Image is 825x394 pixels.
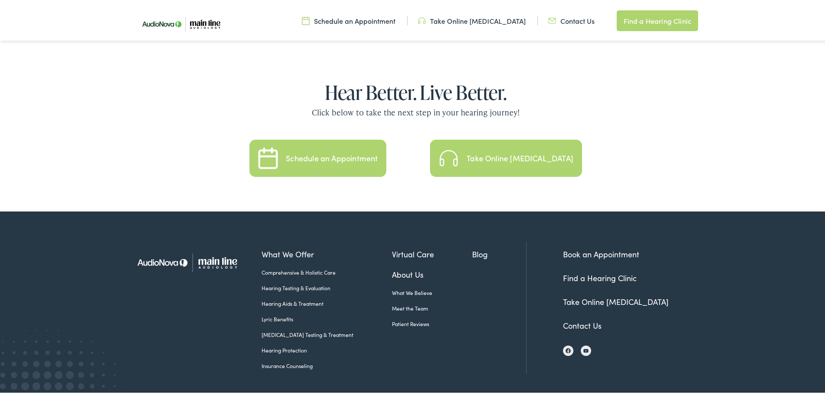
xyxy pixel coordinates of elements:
[566,346,571,352] img: Facebook icon, indicating the presence of the site or brand on the social media platform.
[392,267,472,279] a: About Us
[392,303,472,311] a: Meet the Team
[583,347,589,352] img: YouTube
[548,14,595,24] a: Contact Us
[130,240,249,282] img: Main Line Audiology
[548,14,556,24] img: utility icon
[563,295,669,305] a: Take Online [MEDICAL_DATA]
[392,287,472,295] a: What We Believe
[302,14,395,24] a: Schedule an Appointment
[262,247,392,258] a: What We Offer
[466,153,573,160] div: Take Online [MEDICAL_DATA]
[249,138,386,175] a: Schedule an Appointment Schedule an Appointment
[262,267,392,275] a: Comprehensive & Holistic Care
[430,138,582,175] a: Take an Online Hearing Test Take Online [MEDICAL_DATA]
[262,345,392,352] a: Hearing Protection
[257,146,279,167] img: Schedule an Appointment
[563,247,639,258] a: Book an Appointment
[418,14,526,24] a: Take Online [MEDICAL_DATA]
[392,247,472,258] a: Virtual Care
[563,271,637,282] a: Find a Hearing Clinic
[302,14,310,24] img: utility icon
[262,282,392,290] a: Hearing Testing & Evaluation
[262,314,392,321] a: Lyric Benefits
[262,360,392,368] a: Insurance Counseling
[392,318,472,326] a: Patient Reviews
[262,329,392,337] a: [MEDICAL_DATA] Testing & Treatment
[563,318,602,329] a: Contact Us
[262,298,392,306] a: Hearing Aids & Treatment
[472,247,526,258] a: Blog
[286,153,378,160] div: Schedule an Appointment
[418,14,426,24] img: utility icon
[438,146,459,167] img: Take an Online Hearing Test
[617,9,698,29] a: Find a Hearing Clinic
